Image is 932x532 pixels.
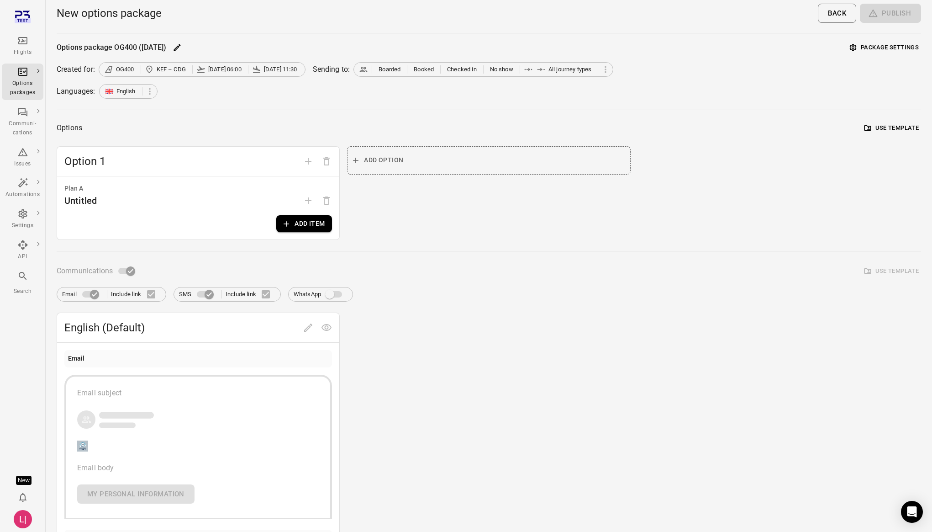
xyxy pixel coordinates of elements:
span: No show [490,65,513,74]
span: KEF – CDG [157,65,186,74]
div: Untitled [64,193,97,208]
span: Boarded [379,65,400,74]
div: Tooltip anchor [16,476,32,485]
span: All journey types [548,65,592,74]
button: Add item [276,215,332,232]
div: English [99,84,158,99]
button: Use template [862,121,921,135]
span: English [116,87,136,96]
div: Options package OG400 ([DATE]) [57,42,167,53]
span: [DATE] 11:30 [264,65,297,74]
h1: New options package [57,6,162,21]
button: Package settings [848,41,921,55]
div: L| [14,510,32,528]
span: Delete option [317,156,336,165]
div: Plan A [64,184,332,194]
div: Created for: [57,64,95,75]
span: Option 1 [64,154,299,169]
span: Options need to have at least one plan [317,196,336,205]
div: Issues [5,160,40,169]
div: Communi-cations [5,119,40,138]
div: API [5,252,40,261]
a: Automations [2,175,43,202]
span: Checked in [447,65,477,74]
a: Options packages [2,64,43,100]
div: Settings [5,221,40,230]
span: Add option [299,156,317,165]
span: Add plan [299,196,317,205]
label: WhatsApp [294,286,348,303]
span: English (Default) [64,320,299,335]
a: Settings [2,206,43,233]
span: Edit [299,323,317,331]
div: Sending to: [313,64,350,75]
a: Issues [2,144,43,171]
button: Search [2,268,43,298]
button: Edit [170,41,184,54]
span: Preview [317,323,336,331]
div: Flights [5,48,40,57]
label: Include link [226,285,275,304]
a: Flights [2,32,43,60]
div: Options [57,122,82,134]
div: Languages: [57,86,95,97]
div: Options packages [5,79,40,97]
div: Automations [5,190,40,199]
span: OG400 [116,65,134,74]
button: Laufey | Mjöll Airways [10,506,36,532]
div: BoardedBookedChecked inNo showAll journey types [353,62,613,77]
button: Back [818,4,856,23]
div: Email [68,354,85,364]
a: API [2,237,43,264]
span: Communications [57,265,113,277]
a: Communi-cations [2,104,43,140]
span: [DATE] 06:00 [208,65,242,74]
button: Notifications [14,488,32,506]
div: Open Intercom Messenger [901,501,923,523]
label: Email [62,286,103,303]
label: SMS [179,286,218,303]
div: Search [5,287,40,296]
span: Booked [414,65,434,74]
label: Include link [111,285,161,304]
